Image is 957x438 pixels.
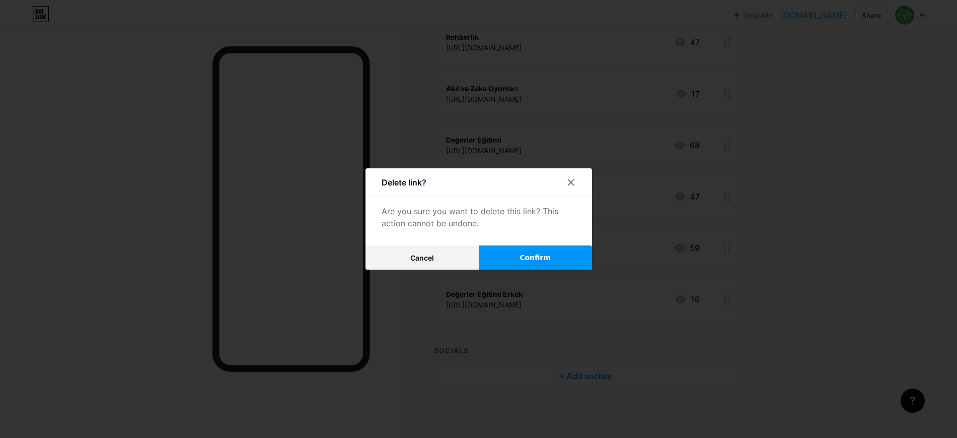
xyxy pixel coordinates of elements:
[520,253,551,263] span: Confirm
[365,245,479,270] button: Cancel
[479,245,592,270] button: Confirm
[382,176,426,189] div: Delete link?
[410,254,434,262] span: Cancel
[382,205,576,229] div: Are you sure you want to delete this link? This action cannot be undone.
